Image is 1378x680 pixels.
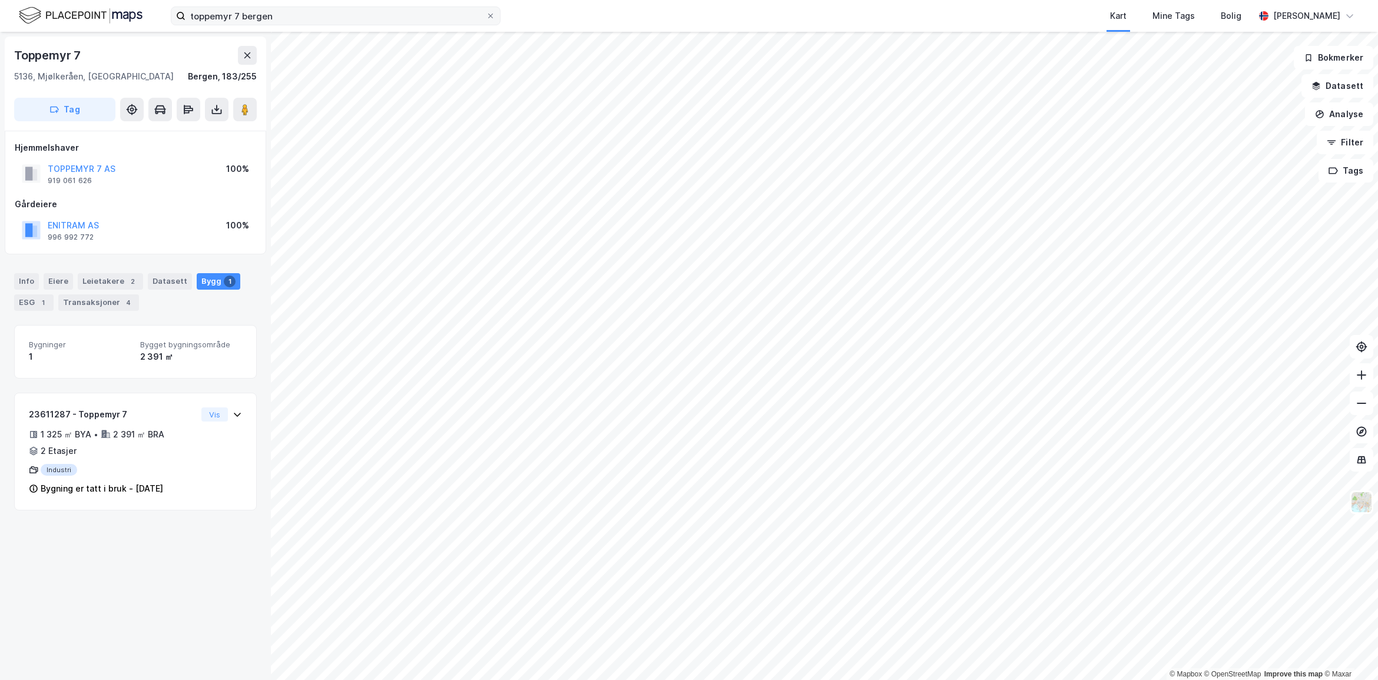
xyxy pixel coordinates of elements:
[1319,623,1378,680] div: Kontrollprogram for chat
[1305,102,1373,126] button: Analyse
[14,46,83,65] div: Toppemyr 7
[19,5,143,26] img: logo.f888ab2527a4732fd821a326f86c7f29.svg
[29,407,197,422] div: 23611287 - Toppemyr 7
[122,297,134,309] div: 4
[41,427,91,442] div: 1 325 ㎡ BYA
[140,350,242,364] div: 2 391 ㎡
[58,294,139,311] div: Transaksjoner
[1110,9,1127,23] div: Kart
[226,162,249,176] div: 100%
[185,7,486,25] input: Søk på adresse, matrikkel, gårdeiere, leietakere eller personer
[197,273,240,290] div: Bygg
[1170,670,1202,678] a: Mapbox
[188,69,257,84] div: Bergen, 183/255
[48,233,94,242] div: 996 992 772
[78,273,143,290] div: Leietakere
[1319,159,1373,183] button: Tags
[37,297,49,309] div: 1
[1301,74,1373,98] button: Datasett
[1350,491,1373,513] img: Z
[224,276,236,287] div: 1
[1152,9,1195,23] div: Mine Tags
[41,482,163,496] div: Bygning er tatt i bruk - [DATE]
[1317,131,1373,154] button: Filter
[127,276,138,287] div: 2
[201,407,228,422] button: Vis
[14,273,39,290] div: Info
[1273,9,1340,23] div: [PERSON_NAME]
[44,273,73,290] div: Eiere
[1294,46,1373,69] button: Bokmerker
[1204,670,1261,678] a: OpenStreetMap
[94,430,98,439] div: •
[14,294,54,311] div: ESG
[14,98,115,121] button: Tag
[1264,670,1323,678] a: Improve this map
[15,141,256,155] div: Hjemmelshaver
[41,444,77,458] div: 2 Etasjer
[29,340,131,350] span: Bygninger
[113,427,164,442] div: 2 391 ㎡ BRA
[48,176,92,185] div: 919 061 626
[15,197,256,211] div: Gårdeiere
[1319,623,1378,680] iframe: Chat Widget
[148,273,192,290] div: Datasett
[14,69,174,84] div: 5136, Mjølkeråen, [GEOGRAPHIC_DATA]
[140,340,242,350] span: Bygget bygningsområde
[29,350,131,364] div: 1
[226,218,249,233] div: 100%
[1221,9,1241,23] div: Bolig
